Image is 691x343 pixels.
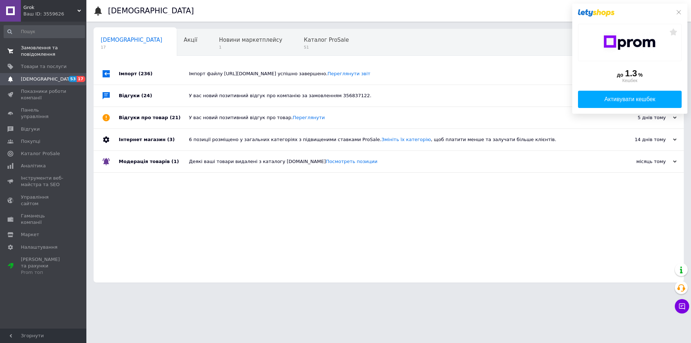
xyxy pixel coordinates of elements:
div: 5 днів тому [605,114,677,121]
span: Покупці [21,138,40,145]
span: Товари та послуги [21,63,67,70]
span: Налаштування [21,244,58,251]
div: Інтернет магазин [119,129,189,150]
span: Показники роботи компанії [21,88,67,101]
span: (1) [171,159,179,164]
div: 14 днів тому [605,136,677,143]
span: (3) [167,137,175,142]
span: (21) [170,115,181,120]
span: Каталог ProSale [21,150,60,157]
span: 17 [101,45,162,50]
span: [DEMOGRAPHIC_DATA] [101,37,162,43]
span: Акції [184,37,198,43]
div: місяць тому [605,158,677,165]
span: 17 [77,76,85,82]
div: Імпорт файлу [URL][DOMAIN_NAME] успішно завершено. [189,71,605,77]
input: Пошук [4,25,85,38]
span: 1 [219,45,282,50]
span: Новини маркетплейсу [219,37,282,43]
a: Переглянути [293,115,325,120]
span: 53 [68,76,77,82]
span: Панель управління [21,107,67,120]
div: Модерація товарів [119,151,189,172]
span: Інструменти веб-майстра та SEO [21,175,67,188]
span: Каталог ProSale [304,37,349,43]
span: Маркет [21,231,39,238]
div: Імпорт [119,63,189,85]
span: Гаманець компанії [21,213,67,226]
button: Чат з покупцем [675,299,689,313]
div: Деякі ваші товари видалені з каталогу [DOMAIN_NAME] [189,158,605,165]
span: Управління сайтом [21,194,67,207]
span: 51 [304,45,349,50]
div: 6 позиції розміщено у загальних категоріях з підвищеними ставками ProSale. , щоб платити менше та... [189,136,605,143]
span: Аналітика [21,163,46,169]
a: Переглянути звіт [328,71,370,76]
span: (236) [139,71,153,76]
div: Prom топ [21,269,67,276]
span: Відгуки [21,126,40,132]
div: Відгуки про товар [119,107,189,128]
div: У вас новий позитивний відгук про компанію за замовленням 356837122. [189,92,605,99]
a: Змініть їх категорію [381,137,431,142]
div: Відгуки [119,85,189,107]
div: У вас новий позитивний відгук про товар. [189,114,605,121]
span: [DEMOGRAPHIC_DATA] [21,76,74,82]
div: Ваш ID: 3559626 [23,11,86,17]
a: Посмотреть позиции [326,159,377,164]
span: Grok [23,4,77,11]
span: Замовлення та повідомлення [21,45,67,58]
span: (24) [141,93,152,98]
h1: [DEMOGRAPHIC_DATA] [108,6,194,15]
span: [PERSON_NAME] та рахунки [21,256,67,276]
